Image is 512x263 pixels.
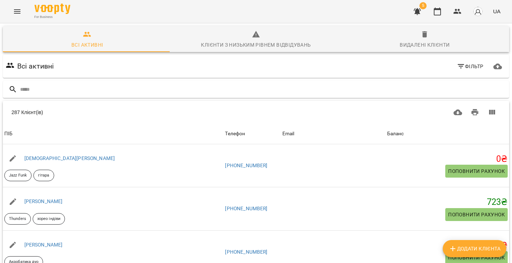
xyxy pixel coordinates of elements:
[37,216,60,222] p: хорео індіви
[457,62,484,71] span: Фільтр
[449,104,466,121] button: Завантажити CSV
[4,213,31,225] div: Thunders
[225,163,267,168] a: [PHONE_NUMBER]
[448,253,505,262] span: Поповнити рахунок
[225,249,267,255] a: [PHONE_NUMBER]
[493,8,501,15] span: UA
[387,130,508,138] span: Баланс
[225,130,279,138] span: Телефон
[4,130,13,138] div: Sort
[9,216,26,222] p: Thunders
[387,240,508,251] h5: -100 ₴
[4,170,32,181] div: Jazz Funk
[448,167,505,175] span: Поповнити рахунок
[11,109,246,116] div: 287 Клієнт(ів)
[400,41,450,49] div: Видалені клієнти
[9,3,26,20] button: Menu
[34,15,70,19] span: For Business
[225,206,267,211] a: [PHONE_NUMBER]
[9,173,27,179] p: Jazz Funk
[387,197,508,208] h5: 723 ₴
[4,130,222,138] span: ПІБ
[387,130,404,138] div: Баланс
[466,104,484,121] button: Друк
[282,130,295,138] div: Sort
[34,4,70,14] img: Voopty Logo
[17,61,54,72] h6: Всі активні
[201,41,311,49] div: Клієнти з низьким рівнем відвідувань
[473,6,483,17] img: avatar_s.png
[24,155,115,161] a: [DEMOGRAPHIC_DATA][PERSON_NAME]
[3,101,509,124] div: Table Toolbar
[490,5,503,18] button: UA
[445,165,508,178] button: Поповнити рахунок
[225,130,245,138] div: Телефон
[225,130,245,138] div: Sort
[24,198,63,204] a: [PERSON_NAME]
[448,210,505,219] span: Поповнити рахунок
[387,154,508,165] h5: 0 ₴
[419,2,427,9] span: 5
[71,41,103,49] div: Всі активні
[33,170,54,181] div: гітара
[33,213,65,225] div: хорео індіви
[445,208,508,221] button: Поповнити рахунок
[483,104,501,121] button: Вигляд колонок
[38,173,50,179] p: гітара
[454,60,487,73] button: Фільтр
[282,130,384,138] span: Email
[4,130,13,138] div: ПІБ
[448,244,501,253] span: Додати клієнта
[282,130,295,138] div: Email
[443,240,506,257] button: Додати клієнта
[387,130,404,138] div: Sort
[24,242,63,248] a: [PERSON_NAME]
